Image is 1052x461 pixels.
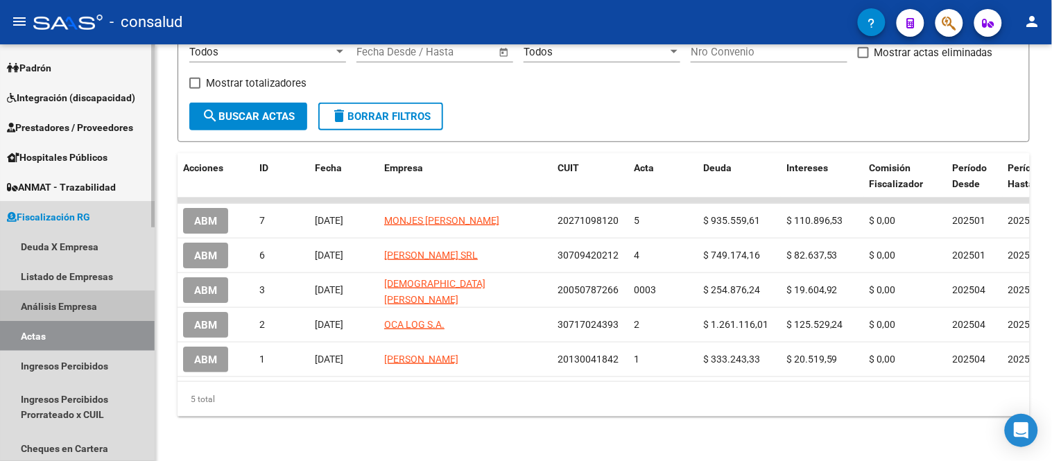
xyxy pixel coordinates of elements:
span: 202504 [953,319,986,330]
datatable-header-cell: Comisión Fiscalizador [864,153,947,199]
span: [DATE] [315,354,343,365]
span: [DATE] [315,284,343,295]
datatable-header-cell: Intereses [781,153,864,199]
input: Fecha inicio [356,46,413,58]
span: ABM [194,284,217,297]
span: 2 [259,319,265,330]
span: 5 [634,215,639,226]
span: $ 20.519,59 [786,354,838,365]
div: Open Intercom Messenger [1005,414,1038,447]
span: Buscar Actas [202,110,295,123]
span: OCA LOG S.A. [384,319,445,330]
span: [PERSON_NAME] [384,354,458,365]
span: Mostrar actas eliminadas [874,44,993,61]
span: ABM [194,319,217,331]
span: Prestadores / Proveedores [7,120,133,135]
input: Fecha fin [425,46,492,58]
span: ABM [194,354,217,366]
span: Todos [189,46,218,58]
datatable-header-cell: CUIT [552,153,628,199]
span: 4 [634,250,639,261]
span: $ 82.637,53 [786,250,838,261]
button: ABM [183,277,228,303]
span: Integración (discapacidad) [7,90,135,105]
datatable-header-cell: Período Desde [947,153,1003,199]
span: ABM [194,215,217,227]
span: CUIT [558,162,579,173]
span: ID [259,162,268,173]
span: 202505 [1008,354,1042,365]
span: 1 [634,354,639,365]
span: [PERSON_NAME] SRL [384,250,478,261]
span: $ 110.896,53 [786,215,843,226]
button: ABM [183,208,228,234]
span: 202501 [953,250,986,261]
span: $ 125.529,24 [786,319,843,330]
span: Todos [524,46,553,58]
span: 2 [634,319,639,330]
span: Fiscalización RG [7,209,90,225]
span: [DATE] [315,215,343,226]
span: Fecha [315,162,342,173]
datatable-header-cell: Empresa [379,153,552,199]
span: $ 0,00 [870,250,896,261]
span: $ 1.261.116,01 [703,319,768,330]
span: Hospitales Públicos [7,150,107,165]
span: Padrón [7,60,51,76]
span: $ 935.559,61 [703,215,760,226]
span: 1 [259,354,265,365]
span: $ 254.876,24 [703,284,760,295]
datatable-header-cell: Acciones [178,153,254,199]
span: $ 0,00 [870,354,896,365]
mat-icon: menu [11,13,28,30]
datatable-header-cell: Acta [628,153,698,199]
span: 20050787266 [558,284,619,295]
span: Período Hasta [1008,162,1043,189]
span: [DATE] [315,319,343,330]
span: Acciones [183,162,223,173]
span: 6 [259,250,265,261]
span: ANMAT - Trazabilidad [7,180,116,195]
span: Borrar Filtros [331,110,431,123]
span: - consalud [110,7,182,37]
mat-icon: search [202,107,218,124]
span: 20130041842 [558,354,619,365]
span: 202504 [953,354,986,365]
button: ABM [183,347,228,372]
span: $ 0,00 [870,215,896,226]
datatable-header-cell: ID [254,153,309,199]
span: $ 19.604,92 [786,284,838,295]
mat-icon: delete [331,107,347,124]
span: Mostrar totalizadores [206,75,307,92]
span: [DATE] [315,250,343,261]
button: ABM [183,312,228,338]
span: $ 333.243,33 [703,354,760,365]
span: Acta [634,162,654,173]
button: Buscar Actas [189,103,307,130]
span: 202504 [953,284,986,295]
span: Intereses [786,162,828,173]
span: ABM [194,250,217,262]
mat-icon: person [1024,13,1041,30]
span: [DEMOGRAPHIC_DATA] [PERSON_NAME] [384,278,485,305]
span: $ 0,00 [870,319,896,330]
span: 202508 [1008,215,1042,226]
span: 202505 [1008,319,1042,330]
span: 20271098120 [558,215,619,226]
button: ABM [183,243,228,268]
div: 5 total [178,382,1030,417]
span: Comisión Fiscalizador [870,162,924,189]
span: $ 749.174,16 [703,250,760,261]
span: 202508 [1008,250,1042,261]
span: 202501 [953,215,986,226]
span: Período Desde [953,162,988,189]
span: 3 [259,284,265,295]
span: Deuda [703,162,732,173]
span: MONJES [PERSON_NAME] [384,215,499,226]
datatable-header-cell: Deuda [698,153,781,199]
span: Empresa [384,162,423,173]
span: 7 [259,215,265,226]
span: $ 0,00 [870,284,896,295]
button: Open calendar [497,44,512,60]
span: 0003 [634,284,656,295]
